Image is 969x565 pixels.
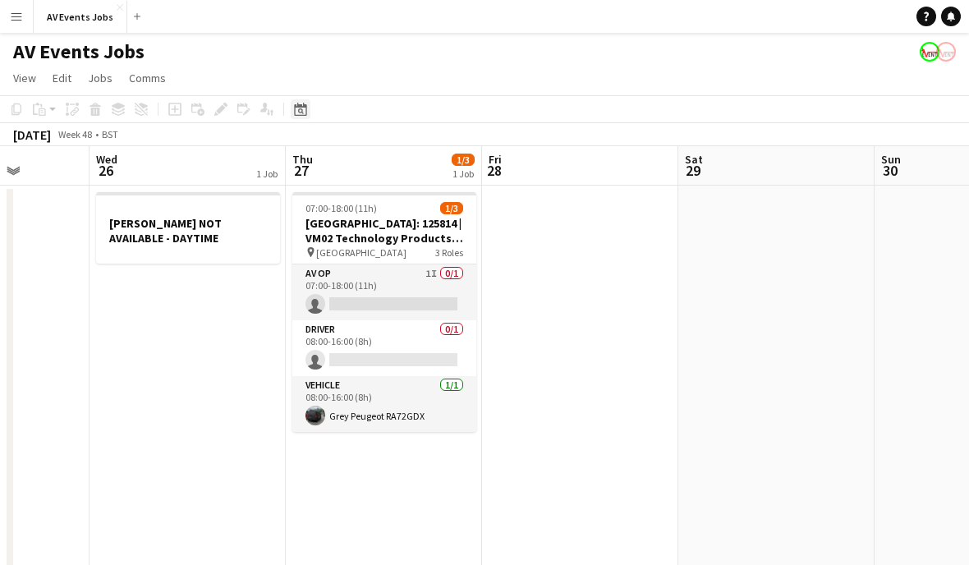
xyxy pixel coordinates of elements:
a: View [7,67,43,89]
div: 1 Job [256,168,278,180]
h3: [PERSON_NAME] NOT AVAILABLE - DAYTIME [96,216,280,246]
button: AV Events Jobs [34,1,127,33]
div: 1 Job [452,168,474,180]
span: Comms [129,71,166,85]
span: Edit [53,71,71,85]
app-card-role: AV Op1I0/107:00-18:00 (11h) [292,264,476,320]
app-card-role: Vehicle1/108:00-16:00 (8h)Grey Peugeot RA72GDX [292,376,476,432]
app-user-avatar: Liam O'Brien [920,42,939,62]
span: Fri [489,152,502,167]
span: Wed [96,152,117,167]
span: 3 Roles [435,246,463,259]
a: Jobs [81,67,119,89]
span: View [13,71,36,85]
div: [DATE] [13,126,51,143]
span: 27 [290,161,313,180]
app-job-card: 07:00-18:00 (11h)1/3[GEOGRAPHIC_DATA]: 125814 | VM02 Technology Products Full Team Event [GEOGRAP... [292,192,476,432]
span: 07:00-18:00 (11h) [305,202,377,214]
span: Thu [292,152,313,167]
div: BST [102,128,118,140]
span: 1/3 [452,154,475,166]
span: [GEOGRAPHIC_DATA] [316,246,406,259]
h1: AV Events Jobs [13,39,145,64]
span: 26 [94,161,117,180]
span: Jobs [88,71,113,85]
a: Comms [122,67,172,89]
a: Edit [46,67,78,89]
app-card-role: Driver0/108:00-16:00 (8h) [292,320,476,376]
span: 28 [486,161,502,180]
app-job-card: [PERSON_NAME] NOT AVAILABLE - DAYTIME [96,192,280,264]
span: 29 [682,161,703,180]
app-user-avatar: Liam O'Brien [936,42,956,62]
span: 30 [879,161,901,180]
span: Sun [881,152,901,167]
h3: [GEOGRAPHIC_DATA]: 125814 | VM02 Technology Products Full Team Event [292,216,476,246]
span: Week 48 [54,128,95,140]
span: Sat [685,152,703,167]
span: 1/3 [440,202,463,214]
